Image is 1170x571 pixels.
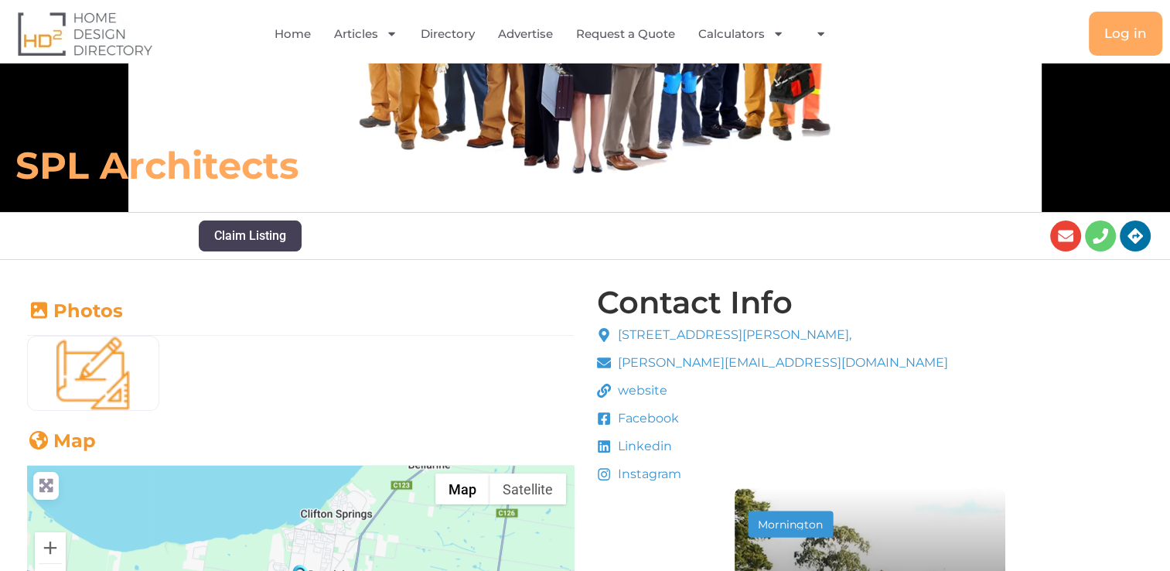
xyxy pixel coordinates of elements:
a: Photos [27,299,123,322]
button: Claim Listing [199,221,302,251]
span: [STREET_ADDRESS][PERSON_NAME], [614,326,851,344]
img: architect [28,337,159,410]
nav: Menu [239,16,874,52]
a: Calculators [698,16,784,52]
button: Show street map [435,474,489,504]
a: Advertise [498,16,553,52]
span: [PERSON_NAME][EMAIL_ADDRESS][DOMAIN_NAME] [614,354,948,372]
span: Instagram [614,465,681,484]
a: Request a Quote [576,16,675,52]
h6: SPL Architects [15,142,811,189]
div: Mornington [756,519,825,530]
a: Articles [334,16,397,52]
span: website [614,381,667,400]
a: Map [27,429,96,452]
a: [PERSON_NAME][EMAIL_ADDRESS][DOMAIN_NAME] [597,354,949,372]
a: Directory [421,16,475,52]
span: Log in [1104,27,1147,40]
button: Show satellite imagery [489,474,566,504]
h4: Contact Info [597,287,793,318]
button: Zoom in [35,532,66,563]
span: Linkedin [614,437,672,456]
span: Facebook [614,409,679,428]
a: Log in [1089,12,1162,56]
a: Home [275,16,311,52]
